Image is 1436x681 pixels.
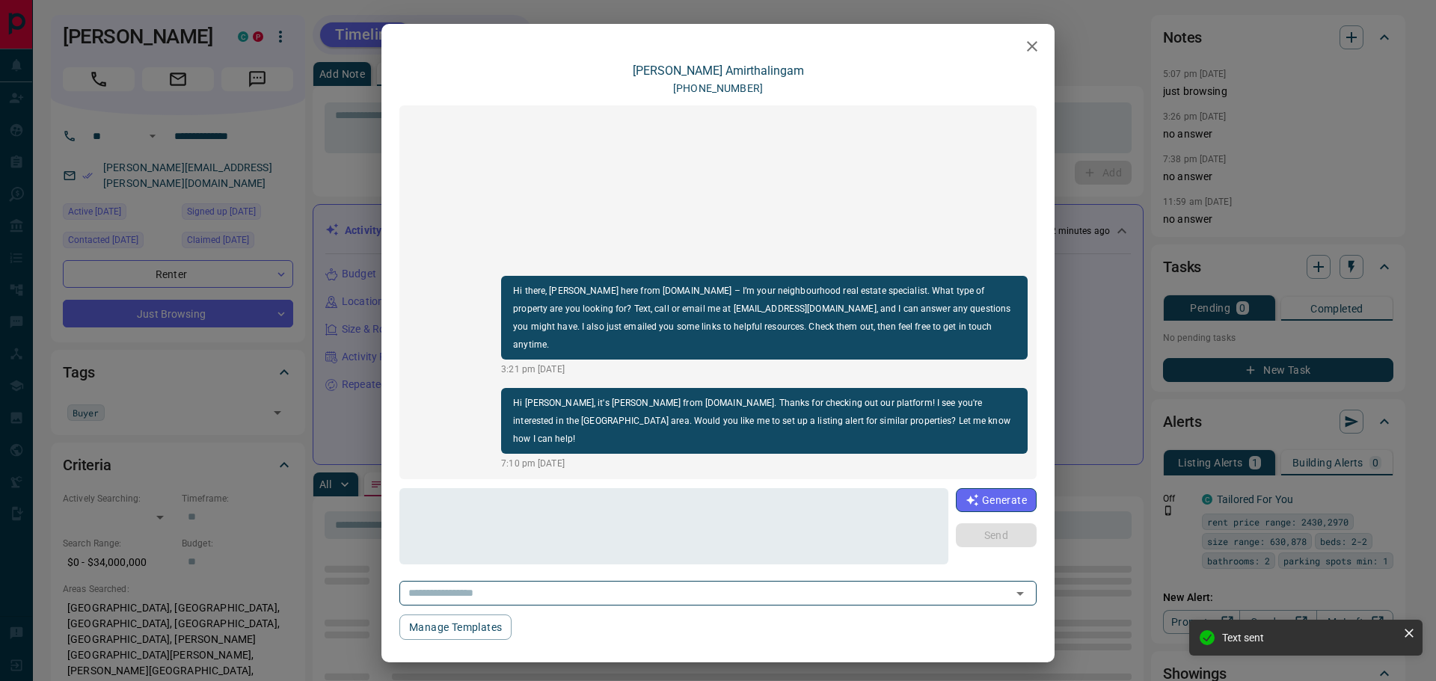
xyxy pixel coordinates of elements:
[513,394,1016,448] p: Hi [PERSON_NAME], it's [PERSON_NAME] from [DOMAIN_NAME]. Thanks for checking out our platform! I ...
[1010,583,1031,604] button: Open
[956,488,1037,512] button: Generate
[501,457,1028,470] p: 7:10 pm [DATE]
[501,363,1028,376] p: 3:21 pm [DATE]
[673,81,763,96] p: [PHONE_NUMBER]
[1222,632,1397,644] div: Text sent
[399,614,512,640] button: Manage Templates
[633,64,804,78] a: [PERSON_NAME] Amirthalingam
[513,282,1016,354] p: Hi there, [PERSON_NAME] here from [DOMAIN_NAME] – I’m your neighbourhood real estate specialist. ...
